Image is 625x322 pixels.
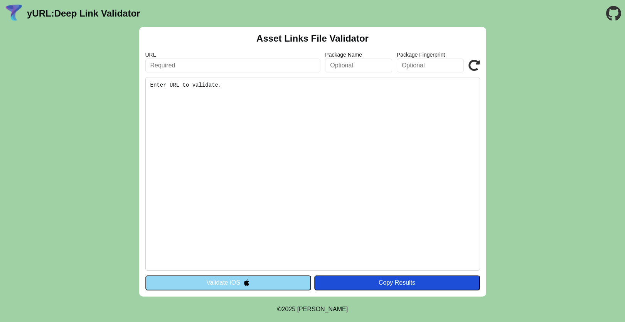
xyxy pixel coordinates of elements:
a: yURL:Deep Link Validator [27,8,140,19]
h2: Asset Links File Validator [256,33,369,44]
span: 2025 [282,306,296,312]
label: URL [145,52,321,58]
button: Copy Results [314,275,480,290]
input: Required [145,59,321,72]
a: Michael Ibragimchayev's Personal Site [297,306,348,312]
label: Package Fingerprint [397,52,464,58]
input: Optional [325,59,392,72]
button: Validate iOS [145,275,311,290]
input: Optional [397,59,464,72]
img: appleIcon.svg [243,279,250,286]
img: yURL Logo [4,3,24,23]
div: Copy Results [318,279,476,286]
footer: © [277,297,348,322]
label: Package Name [325,52,392,58]
pre: Enter URL to validate. [145,77,480,271]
